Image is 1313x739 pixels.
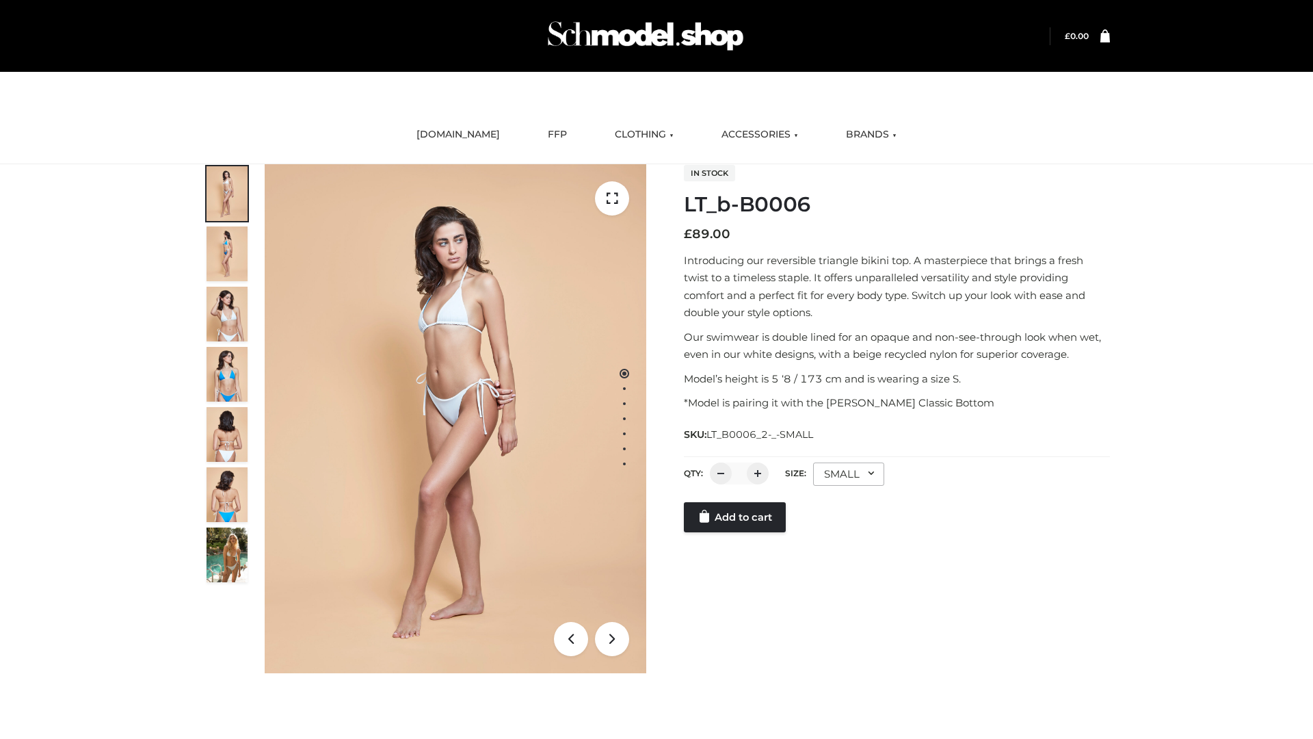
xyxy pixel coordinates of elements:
img: ArielClassicBikiniTop_CloudNine_AzureSky_OW114ECO_8-scaled.jpg [207,467,248,522]
img: ArielClassicBikiniTop_CloudNine_AzureSky_OW114ECO_7-scaled.jpg [207,407,248,462]
img: Schmodel Admin 964 [543,9,748,63]
img: ArielClassicBikiniTop_CloudNine_AzureSky_OW114ECO_2-scaled.jpg [207,226,248,281]
span: SKU: [684,426,814,443]
a: FFP [538,120,577,150]
img: Arieltop_CloudNine_AzureSky2.jpg [207,528,248,582]
a: Add to cart [684,502,786,532]
a: [DOMAIN_NAME] [406,120,510,150]
span: £ [1065,31,1070,41]
a: £0.00 [1065,31,1089,41]
a: BRANDS [836,120,907,150]
label: Size: [785,468,806,478]
p: Our swimwear is double lined for an opaque and non-see-through look when wet, even in our white d... [684,328,1110,363]
a: ACCESSORIES [711,120,808,150]
span: In stock [684,165,735,181]
span: LT_B0006_2-_-SMALL [706,428,813,441]
p: Model’s height is 5 ‘8 / 173 cm and is wearing a size S. [684,370,1110,388]
div: SMALL [813,463,884,486]
img: ArielClassicBikiniTop_CloudNine_AzureSky_OW114ECO_1-scaled.jpg [207,166,248,221]
img: ArielClassicBikiniTop_CloudNine_AzureSky_OW114ECO_1 [265,164,646,673]
label: QTY: [684,468,703,478]
img: ArielClassicBikiniTop_CloudNine_AzureSky_OW114ECO_3-scaled.jpg [207,287,248,341]
img: ArielClassicBikiniTop_CloudNine_AzureSky_OW114ECO_4-scaled.jpg [207,347,248,402]
bdi: 0.00 [1065,31,1089,41]
a: CLOTHING [605,120,684,150]
h1: LT_b-B0006 [684,192,1110,217]
p: *Model is pairing it with the [PERSON_NAME] Classic Bottom [684,394,1110,412]
bdi: 89.00 [684,226,730,242]
span: £ [684,226,692,242]
p: Introducing our reversible triangle bikini top. A masterpiece that brings a fresh twist to a time... [684,252,1110,322]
